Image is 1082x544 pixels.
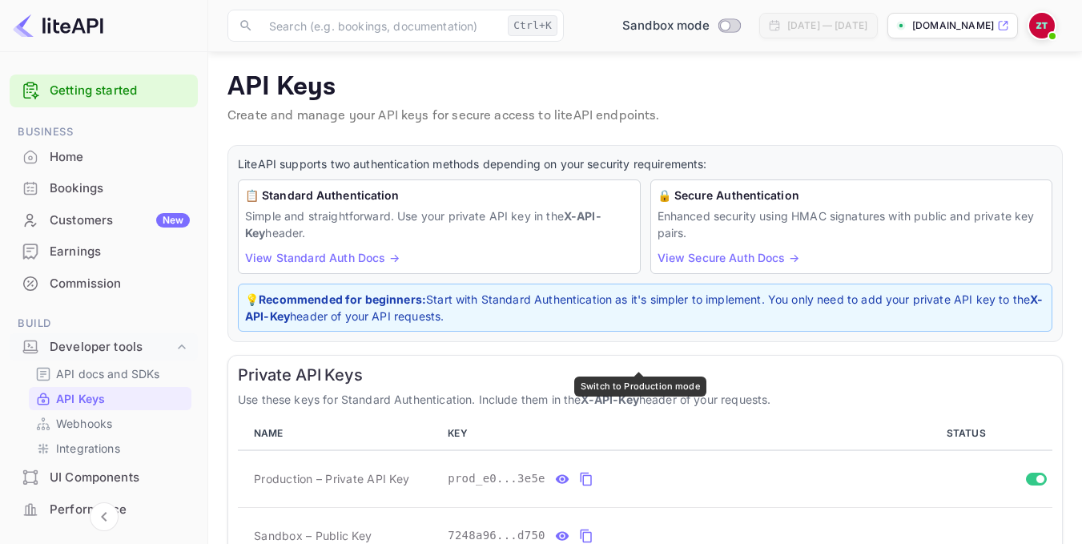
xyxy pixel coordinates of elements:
[238,417,441,450] th: NAME
[29,362,191,385] div: API docs and SDKs
[56,365,160,382] p: API docs and SDKs
[245,291,1045,324] p: 💡 Start with Standard Authentication as it's simpler to implement. You only need to add your priv...
[10,142,198,173] div: Home
[50,501,190,519] div: Performance
[245,208,634,241] p: Simple and straightforward. Use your private API key in the header.
[156,213,190,228] div: New
[227,71,1063,103] p: API Keys
[616,17,746,35] div: Switch to Production mode
[10,462,198,492] a: UI Components
[441,417,889,450] th: KEY
[10,173,198,203] a: Bookings
[50,148,190,167] div: Home
[245,251,400,264] a: View Standard Auth Docs →
[10,494,198,526] div: Performance
[238,365,1052,385] h6: Private API Keys
[622,17,710,35] span: Sandbox mode
[508,15,557,36] div: Ctrl+K
[238,155,1052,173] p: LiteAPI supports two authentication methods depending on your security requirements:
[10,462,198,494] div: UI Components
[787,18,867,33] div: [DATE] — [DATE]
[245,187,634,204] h6: 📋 Standard Authentication
[10,123,198,141] span: Business
[574,377,706,397] div: Switch to Production mode
[448,470,545,487] span: prod_e0...3e5e
[35,365,185,382] a: API docs and SDKs
[259,292,426,306] strong: Recommended for beginners:
[35,390,185,407] a: API Keys
[10,268,198,300] div: Commission
[259,10,501,42] input: Search (e.g. bookings, documentation)
[238,391,1052,408] p: Use these keys for Standard Authentication. Include them in the header of your requests.
[10,205,198,235] a: CustomersNew
[35,440,185,457] a: Integrations
[10,236,198,268] div: Earnings
[10,75,198,107] div: Getting started
[658,208,1046,241] p: Enhanced security using HMAC signatures with public and private key pairs.
[10,142,198,171] a: Home
[10,173,198,204] div: Bookings
[581,393,638,406] strong: X-API-Key
[29,387,191,410] div: API Keys
[10,494,198,524] a: Performance
[10,205,198,236] div: CustomersNew
[56,390,105,407] p: API Keys
[90,502,119,531] button: Collapse navigation
[254,527,372,544] span: Sandbox – Public Key
[56,440,120,457] p: Integrations
[50,212,190,230] div: Customers
[50,82,190,100] a: Getting started
[912,18,994,33] p: [DOMAIN_NAME]
[890,417,1052,450] th: STATUS
[227,107,1063,126] p: Create and manage your API keys for secure access to liteAPI endpoints.
[1029,13,1055,38] img: Zafer Tepe
[56,415,112,432] p: Webhooks
[658,187,1046,204] h6: 🔒 Secure Authentication
[10,315,198,332] span: Build
[10,236,198,266] a: Earnings
[10,333,198,361] div: Developer tools
[245,292,1043,323] strong: X-API-Key
[29,437,191,460] div: Integrations
[50,179,190,198] div: Bookings
[50,338,174,357] div: Developer tools
[50,469,190,487] div: UI Components
[10,268,198,298] a: Commission
[29,412,191,435] div: Webhooks
[254,470,409,487] span: Production – Private API Key
[13,13,103,38] img: LiteAPI logo
[448,527,545,544] span: 7248a96...d750
[245,209,601,240] strong: X-API-Key
[35,415,185,432] a: Webhooks
[658,251,799,264] a: View Secure Auth Docs →
[50,275,190,293] div: Commission
[50,243,190,261] div: Earnings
